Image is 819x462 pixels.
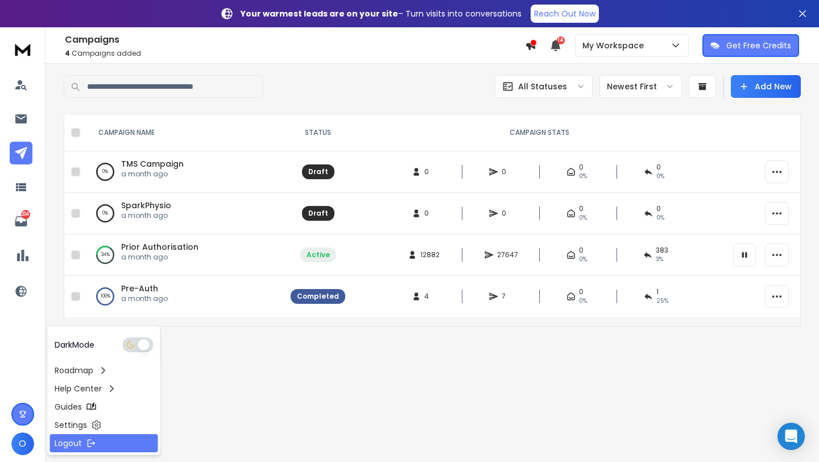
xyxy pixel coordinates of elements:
[85,151,284,193] td: 0%TMS Campaigna month ago
[241,8,398,19] strong: Your warmest leads are on your site
[502,209,513,218] span: 0
[656,163,661,172] span: 0
[502,292,513,301] span: 7
[731,75,801,98] button: Add New
[121,211,171,220] p: a month ago
[101,249,110,261] p: 34 %
[55,365,93,376] p: Roadmap
[55,438,82,449] p: Logout
[420,250,440,259] span: 12882
[85,193,284,234] td: 0%SparkPhysioa month ago
[656,296,668,306] span: 25 %
[297,292,339,301] div: Completed
[55,419,87,431] p: Settings
[726,40,791,51] p: Get Free Credits
[21,210,30,219] p: 204
[102,208,108,219] p: 0 %
[121,200,171,211] a: SparkPhysio
[241,8,522,19] p: – Turn visits into conversations
[579,296,587,306] span: 0%
[50,361,158,379] a: Roadmap
[599,75,682,98] button: Newest First
[308,167,328,176] div: Draft
[11,39,34,60] img: logo
[308,209,328,218] div: Draft
[497,250,518,259] span: 27647
[65,48,70,58] span: 4
[579,287,584,296] span: 0
[85,114,284,151] th: CAMPAIGN NAME
[424,209,436,218] span: 0
[101,291,110,302] p: 100 %
[121,241,198,253] a: Prior Authorisation
[65,49,525,58] p: Campaigns added
[50,398,158,416] a: Guides
[518,81,567,92] p: All Statuses
[656,172,664,181] span: 0%
[656,246,668,255] span: 383
[11,432,34,455] button: O
[424,292,436,301] span: 4
[702,34,799,57] button: Get Free Credits
[121,283,158,294] a: Pre-Auth
[85,234,284,276] td: 34%Prior Authorisationa month ago
[121,158,184,170] a: TMS Campaign
[579,204,584,213] span: 0
[656,255,663,264] span: 3 %
[579,246,584,255] span: 0
[531,5,599,23] a: Reach Out Now
[656,213,664,222] span: 0%
[121,170,184,179] p: a month ago
[55,401,82,412] p: Guides
[502,167,513,176] span: 0
[534,8,595,19] p: Reach Out Now
[284,114,352,151] th: STATUS
[579,255,587,264] span: 0%
[121,294,168,303] p: a month ago
[777,423,805,450] div: Open Intercom Messenger
[55,339,94,350] p: Dark Mode
[656,287,659,296] span: 1
[582,40,648,51] p: My Workspace
[579,163,584,172] span: 0
[102,166,108,178] p: 0 %
[307,250,330,259] div: Active
[65,33,525,47] h1: Campaigns
[424,167,436,176] span: 0
[85,276,284,317] td: 100%Pre-Autha month ago
[579,213,587,222] span: 0%
[121,253,198,262] p: a month ago
[50,416,158,434] a: Settings
[656,204,661,213] span: 0
[352,114,726,151] th: CAMPAIGN STATS
[50,379,158,398] a: Help Center
[557,36,565,44] span: 14
[55,383,102,394] p: Help Center
[10,210,32,233] a: 204
[579,172,587,181] span: 0%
